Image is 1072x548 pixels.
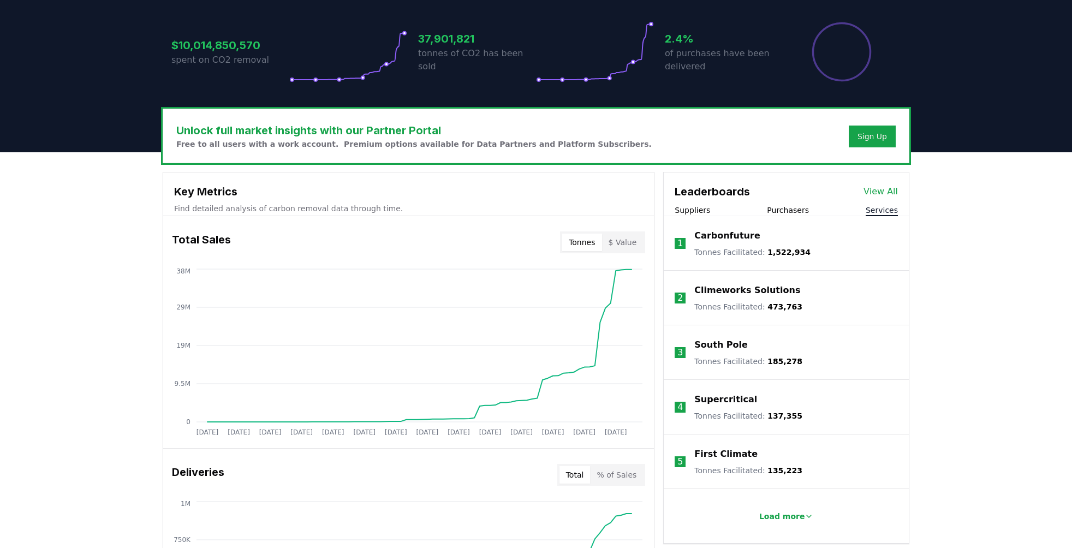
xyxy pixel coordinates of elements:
[863,185,898,198] a: View All
[866,205,898,216] button: Services
[418,31,536,47] h3: 37,901,821
[174,203,643,214] p: Find detailed analysis of carbon removal data through time.
[694,247,811,258] p: Tonnes Facilitated :
[767,205,809,216] button: Purchasers
[677,346,683,359] p: 3
[694,448,758,461] a: First Climate
[172,464,224,486] h3: Deliveries
[562,234,601,251] button: Tonnes
[605,428,627,436] tspan: [DATE]
[759,511,805,522] p: Load more
[416,428,439,436] tspan: [DATE]
[694,410,802,421] p: Tonnes Facilitated :
[677,291,683,305] p: 2
[186,418,190,426] tspan: 0
[694,284,800,297] a: Climeworks Solutions
[675,183,750,200] h3: Leaderboards
[172,231,231,253] h3: Total Sales
[175,380,190,388] tspan: 9.5M
[290,428,313,436] tspan: [DATE]
[665,31,783,47] h3: 2.4%
[510,428,533,436] tspan: [DATE]
[228,428,250,436] tspan: [DATE]
[694,393,757,406] a: Supercritical
[694,338,748,352] a: South Pole
[694,229,760,242] a: Carbonfuture
[602,234,644,251] button: $ Value
[849,126,896,147] button: Sign Up
[174,183,643,200] h3: Key Metrics
[174,536,191,544] tspan: 750K
[171,37,289,53] h3: $10,014,850,570
[751,505,823,527] button: Load more
[767,302,802,311] span: 473,763
[542,428,564,436] tspan: [DATE]
[181,500,190,508] tspan: 1M
[767,412,802,420] span: 137,355
[767,357,802,366] span: 185,278
[590,466,643,484] button: % of Sales
[573,428,595,436] tspan: [DATE]
[479,428,502,436] tspan: [DATE]
[385,428,407,436] tspan: [DATE]
[677,401,683,414] p: 4
[322,428,344,436] tspan: [DATE]
[418,47,536,73] p: tonnes of CO2 has been sold
[767,248,811,257] span: 1,522,934
[176,342,190,349] tspan: 19M
[694,301,802,312] p: Tonnes Facilitated :
[857,131,887,142] a: Sign Up
[171,53,289,67] p: spent on CO2 removal
[176,122,652,139] h3: Unlock full market insights with our Partner Portal
[665,47,783,73] p: of purchases have been delivered
[677,237,683,250] p: 1
[176,303,190,311] tspan: 29M
[353,428,376,436] tspan: [DATE]
[559,466,591,484] button: Total
[694,465,802,476] p: Tonnes Facilitated :
[675,205,710,216] button: Suppliers
[176,139,652,150] p: Free to all users with a work account. Premium options available for Data Partners and Platform S...
[694,356,802,367] p: Tonnes Facilitated :
[677,455,683,468] p: 5
[196,428,219,436] tspan: [DATE]
[176,267,190,275] tspan: 38M
[448,428,470,436] tspan: [DATE]
[811,21,872,82] div: Percentage of sales delivered
[767,466,802,475] span: 135,223
[259,428,282,436] tspan: [DATE]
